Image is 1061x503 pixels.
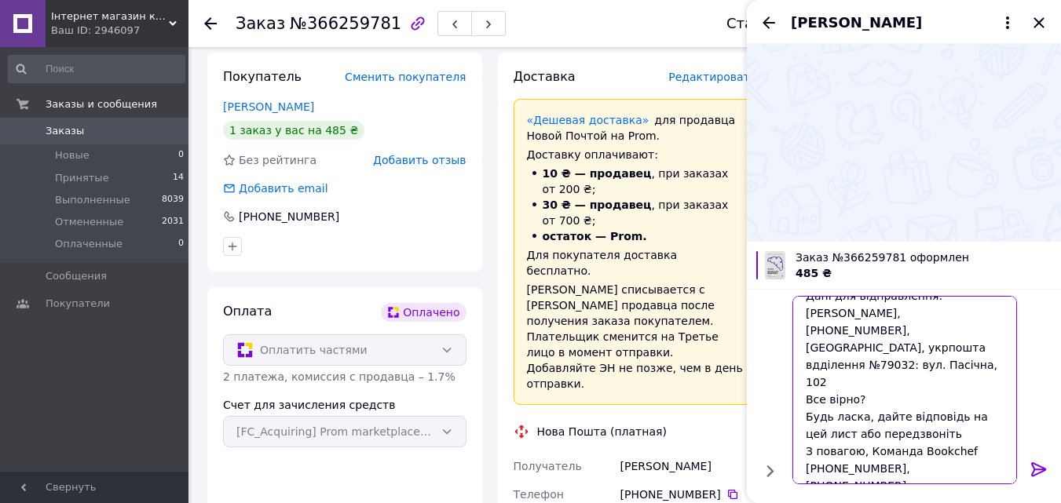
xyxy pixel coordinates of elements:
span: 0 [178,237,184,251]
span: 2031 [162,215,184,229]
span: Оплаченные [55,237,123,251]
span: Сменить покупателя [345,71,466,83]
a: [PERSON_NAME] [223,100,314,113]
div: Статус заказа [726,16,832,31]
li: , при заказах от 700 ₴; [527,197,744,228]
div: для продавца Новой Почтой на Prom. [527,112,744,144]
div: Оплачено [381,303,466,322]
span: [PERSON_NAME] [791,13,922,33]
span: Сообщения [46,269,107,283]
img: 6841587752_w100_h100_kniga-vorkbuk-dlya.jpg [765,251,785,279]
span: остаток — Prom. [543,230,647,242]
span: №366259781 [290,14,401,33]
span: Покупатели [46,297,110,311]
button: Закрыть [1030,13,1048,32]
span: Без рейтинга [239,154,316,166]
button: Показать кнопки [759,461,780,481]
div: Для покупателя доставка бесплатно. [527,247,744,279]
span: Заказ [236,14,285,33]
div: Добавить email [237,180,330,196]
textarea: Добрий день! Ви оформили замовлення в онлайн-книгарні" Bookchef ". На жаль, ми не можемо зв'язати... [792,296,1017,484]
li: , при заказах от 200 ₴; [527,166,744,197]
span: 2 платежа, комиссия с продавца – 1.7% [223,370,455,383]
div: Доставку оплачивают: [527,147,744,162]
div: [PERSON_NAME] [617,452,759,480]
div: [PHONE_NUMBER] [620,487,756,502]
span: Выполненные [55,193,130,207]
span: Заказ №366259781 оформлен [796,250,1052,265]
button: Назад [759,13,778,32]
button: [PERSON_NAME] [791,13,1017,33]
div: [PERSON_NAME] списывается с [PERSON_NAME] продавца после получения заказа покупателем. Плательщик... [527,282,744,392]
span: 30 ₴ — продавец [543,199,652,211]
span: Получатель [514,460,582,472]
input: Поиск [8,55,185,83]
div: Счет для зачисления средств [223,397,466,413]
span: Доставка [514,69,576,84]
span: Добавить отзыв [373,154,466,166]
div: 1 заказ у вас на 485 ₴ [223,121,364,140]
div: Ваш ID: 2946097 [51,24,188,38]
span: Інтернет магазин книг book24 [51,9,169,24]
span: Заказы и сообщения [46,97,157,111]
span: Отмененные [55,215,123,229]
span: 0 [178,148,184,162]
span: Принятые [55,171,109,185]
span: Оплата [223,304,272,319]
span: Покупатель [223,69,302,84]
div: Добавить email [221,180,330,196]
a: «Дешевая доставка» [527,114,649,126]
span: 485 ₴ [796,267,832,279]
span: Заказы [46,124,84,138]
span: 10 ₴ — продавец [543,167,652,180]
span: 8039 [162,193,184,207]
span: Новые [55,148,90,162]
span: Редактировать [668,71,756,83]
div: [PHONE_NUMBER] [237,209,341,224]
div: Вернуться назад [204,16,217,31]
span: 14 [173,171,184,185]
div: Нова Пошта (платная) [533,424,671,439]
